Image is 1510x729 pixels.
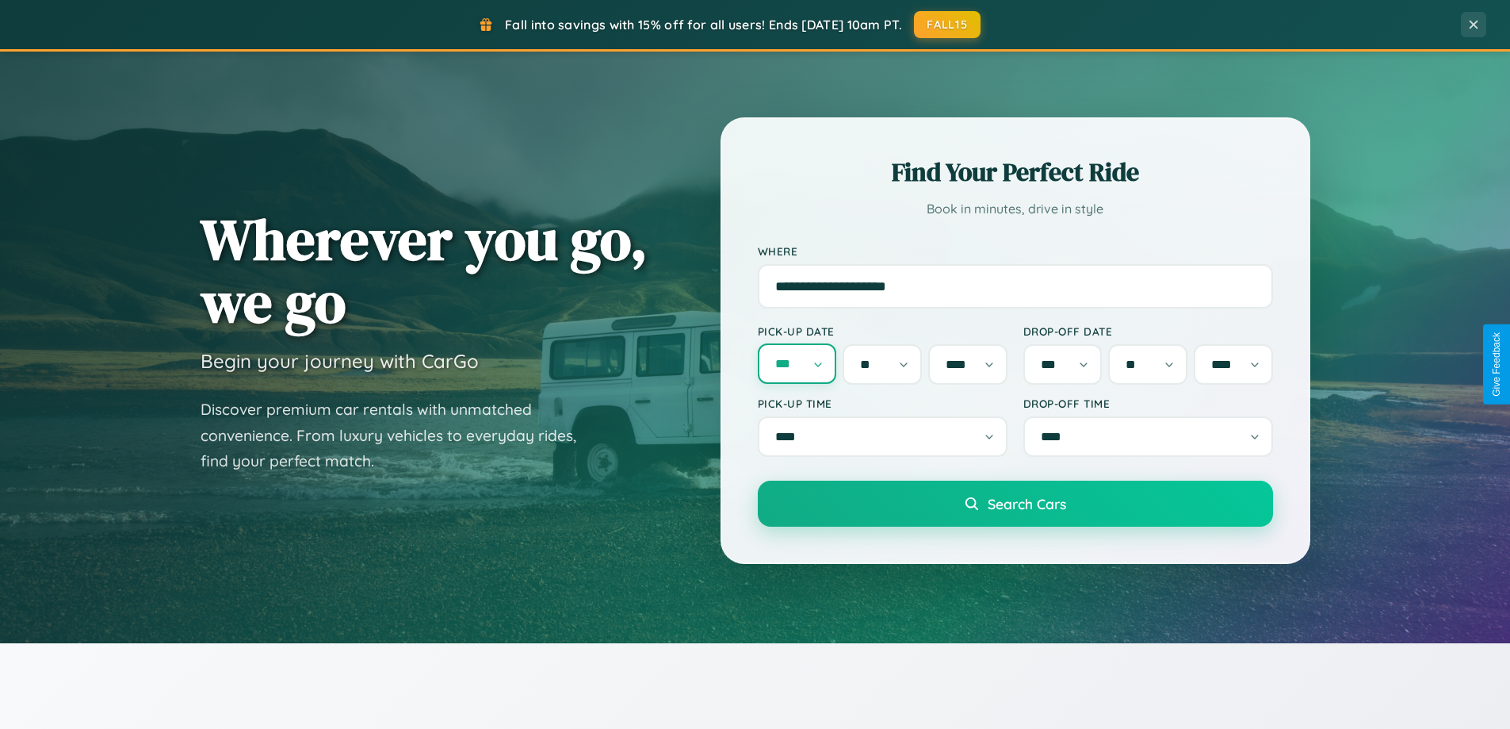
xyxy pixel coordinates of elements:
[758,155,1273,190] h2: Find Your Perfect Ride
[758,324,1007,338] label: Pick-up Date
[505,17,902,33] span: Fall into savings with 15% off for all users! Ends [DATE] 10am PT.
[201,208,648,333] h1: Wherever you go, we go
[758,198,1273,221] p: Book in minutes, drive in style
[1023,397,1273,410] label: Drop-off Time
[988,495,1066,512] span: Search Cars
[758,481,1273,527] button: Search Cars
[914,11,981,38] button: FALL15
[201,349,479,373] h3: Begin your journey with CarGo
[758,397,1007,410] label: Pick-up Time
[1023,324,1273,338] label: Drop-off Date
[758,244,1273,258] label: Where
[1491,332,1502,397] div: Give Feedback
[201,397,597,474] p: Discover premium car rentals with unmatched convenience. From luxury vehicles to everyday rides, ...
